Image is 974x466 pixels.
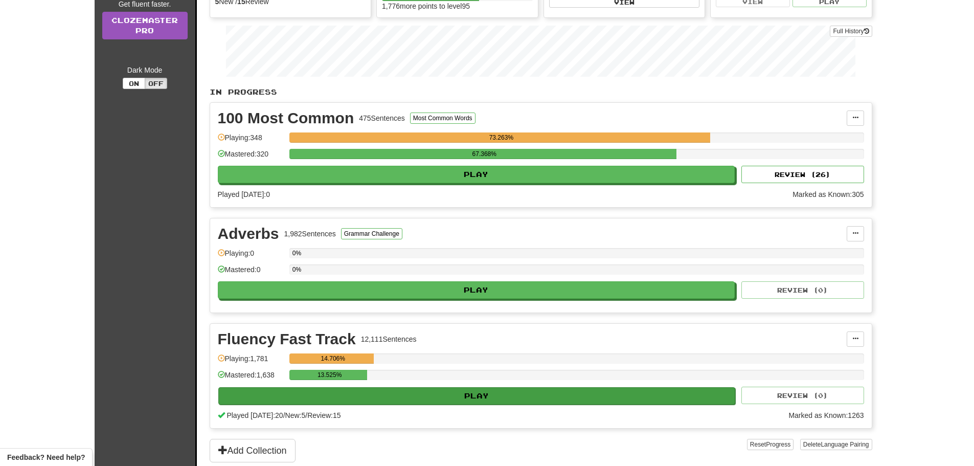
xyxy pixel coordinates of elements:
button: Most Common Words [410,113,475,124]
div: Fluency Fast Track [218,331,356,347]
div: 1,982 Sentences [284,229,336,239]
button: Full History [830,26,872,37]
div: Mastered: 0 [218,264,284,281]
button: Play [218,281,735,299]
span: Review: 15 [307,411,341,419]
div: Mastered: 1,638 [218,370,284,387]
p: In Progress [210,87,872,97]
div: Marked as Known: 1263 [788,410,864,420]
button: Review (0) [741,281,864,299]
div: Adverbs [218,226,279,241]
div: Marked as Known: 305 [792,189,864,199]
button: ResetProgress [747,439,794,450]
span: New: 5 [285,411,306,419]
span: Played [DATE]: 0 [218,190,270,198]
span: Played [DATE]: 20 [226,411,283,419]
div: Playing: 348 [218,132,284,149]
div: 73.263% [292,132,710,143]
span: / [305,411,307,419]
span: / [283,411,285,419]
button: Play [218,166,735,183]
div: 475 Sentences [359,113,405,123]
span: Progress [766,441,790,448]
div: 100 Most Common [218,110,354,126]
div: Mastered: 320 [218,149,284,166]
div: Playing: 1,781 [218,353,284,370]
div: 12,111 Sentences [361,334,417,344]
div: 13.525% [292,370,367,380]
button: Review (0) [741,387,864,404]
span: Open feedback widget [7,452,85,462]
button: Add Collection [210,439,296,462]
button: Grammar Challenge [341,228,402,239]
button: Play [218,387,736,405]
button: Off [145,78,167,89]
div: 14.706% [292,353,374,364]
span: Language Pairing [821,441,869,448]
button: On [123,78,145,89]
div: Playing: 0 [218,248,284,265]
div: 67.368% [292,149,676,159]
button: Review (26) [741,166,864,183]
div: Dark Mode [102,65,188,75]
a: ClozemasterPro [102,12,188,39]
div: 1,776 more points to level 95 [382,1,533,11]
button: DeleteLanguage Pairing [800,439,872,450]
